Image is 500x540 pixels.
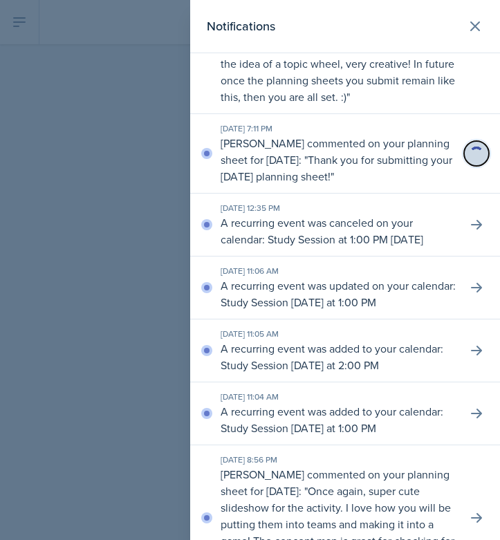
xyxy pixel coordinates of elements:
h2: Notifications [207,17,275,36]
p: Thank you for submitting your [DATE] planning sheet! [221,152,452,184]
div: [DATE] 7:11 PM [221,122,456,135]
p: A recurring event was canceled on your calendar: Study Session at 1:00 PM [DATE] [221,214,456,248]
p: A recurring event was added to your calendar: Study Session [DATE] at 2:00 PM [221,340,456,373]
div: [DATE] 11:04 AM [221,391,456,403]
div: [DATE] 12:35 PM [221,202,456,214]
p: [PERSON_NAME] commented on your planning sheet for [DATE]: " " [221,135,456,185]
div: [DATE] 11:06 AM [221,265,456,277]
p: A recurring event was updated on your calendar: Study Session [DATE] at 1:00 PM [221,277,456,310]
p: A recurring event was added to your calendar: Study Session [DATE] at 1:00 PM [221,403,456,436]
div: [DATE] 11:05 AM [221,328,456,340]
div: [DATE] 8:56 PM [221,454,456,466]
